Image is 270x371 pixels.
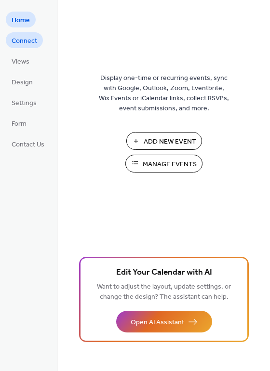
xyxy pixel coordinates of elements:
button: Manage Events [125,155,202,172]
a: Contact Us [6,136,50,152]
span: Design [12,78,33,88]
span: Edit Your Calendar with AI [116,266,212,279]
a: Design [6,74,39,90]
span: Add New Event [144,137,196,147]
span: Settings [12,98,37,108]
span: Manage Events [143,159,197,170]
a: Settings [6,94,42,110]
span: Home [12,15,30,26]
span: Connect [12,36,37,46]
button: Add New Event [126,132,202,150]
a: Connect [6,32,43,48]
span: Views [12,57,29,67]
a: Home [6,12,36,27]
span: Open AI Assistant [131,318,184,328]
a: Views [6,53,35,69]
a: Form [6,115,32,131]
button: Open AI Assistant [116,311,212,332]
span: Contact Us [12,140,44,150]
span: Want to adjust the layout, update settings, or change the design? The assistant can help. [97,280,231,304]
span: Display one-time or recurring events, sync with Google, Outlook, Zoom, Eventbrite, Wix Events or ... [99,73,229,114]
span: Form [12,119,27,129]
